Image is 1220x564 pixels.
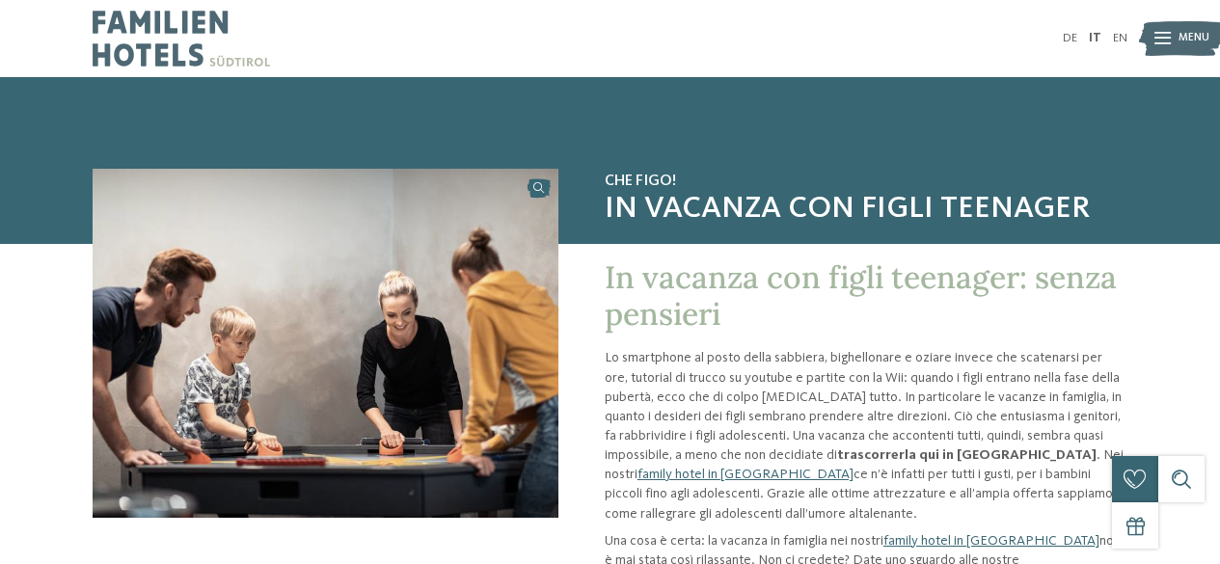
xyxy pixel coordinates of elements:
[1089,32,1101,44] a: IT
[1113,32,1127,44] a: EN
[605,257,1117,334] span: In vacanza con figli teenager: senza pensieri
[837,448,1097,462] strong: trascorrerla qui in [GEOGRAPHIC_DATA]
[883,534,1099,548] a: family hotel in [GEOGRAPHIC_DATA]
[1063,32,1077,44] a: DE
[637,468,854,481] a: family hotel in [GEOGRAPHIC_DATA]
[605,348,1127,523] p: Lo smartphone al posto della sabbiera, bighellonare e oziare invece che scatenarsi per ore, tutor...
[605,191,1127,228] span: In vacanza con figli teenager
[1179,31,1209,46] span: Menu
[93,169,558,518] img: Progettate delle vacanze con i vostri figli teenager?
[605,173,1127,191] span: Che figo!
